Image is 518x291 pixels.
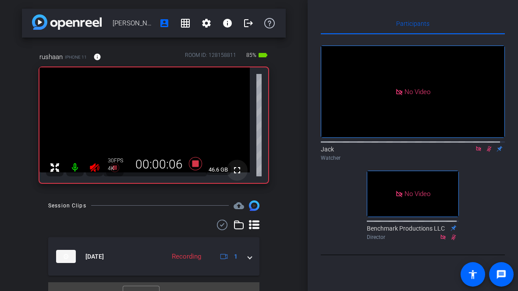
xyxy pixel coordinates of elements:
span: No Video [404,190,430,198]
span: FPS [114,158,123,164]
div: Session Clips [48,201,86,210]
span: [DATE] [85,252,104,261]
div: Jack [321,145,505,162]
mat-icon: account_box [159,18,170,28]
div: 4K [108,165,130,172]
mat-icon: battery_std [258,50,268,60]
mat-icon: fullscreen [232,165,242,175]
div: Recording [167,252,206,262]
mat-icon: message [496,269,507,280]
span: rushaan [39,52,63,62]
span: iPhone 11 [65,54,87,60]
div: Benchmark Productions LLC [367,224,459,241]
img: Session clips [249,200,259,211]
div: 30 [108,157,130,164]
span: Participants [396,21,429,27]
mat-icon: cloud_upload [234,200,244,211]
div: 00:00:06 [130,157,188,172]
img: thumb-nail [56,250,76,263]
mat-icon: info [93,53,101,61]
span: 46.6 GB [206,165,231,175]
span: 1 [234,252,238,261]
span: Destinations for your clips [234,200,244,211]
div: ROOM ID: 128158811 [185,51,236,64]
span: 85% [245,48,258,62]
mat-icon: info [222,18,233,28]
div: Director [367,233,459,241]
mat-icon: accessibility [468,269,478,280]
span: No Video [404,88,430,95]
img: app-logo [32,14,102,30]
div: Watcher [321,154,505,162]
span: [PERSON_NAME] [113,14,154,32]
mat-icon: grid_on [180,18,191,28]
mat-expansion-panel-header: thumb-nail[DATE]Recording1 [48,237,259,276]
mat-icon: settings [201,18,212,28]
mat-icon: logout [243,18,254,28]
